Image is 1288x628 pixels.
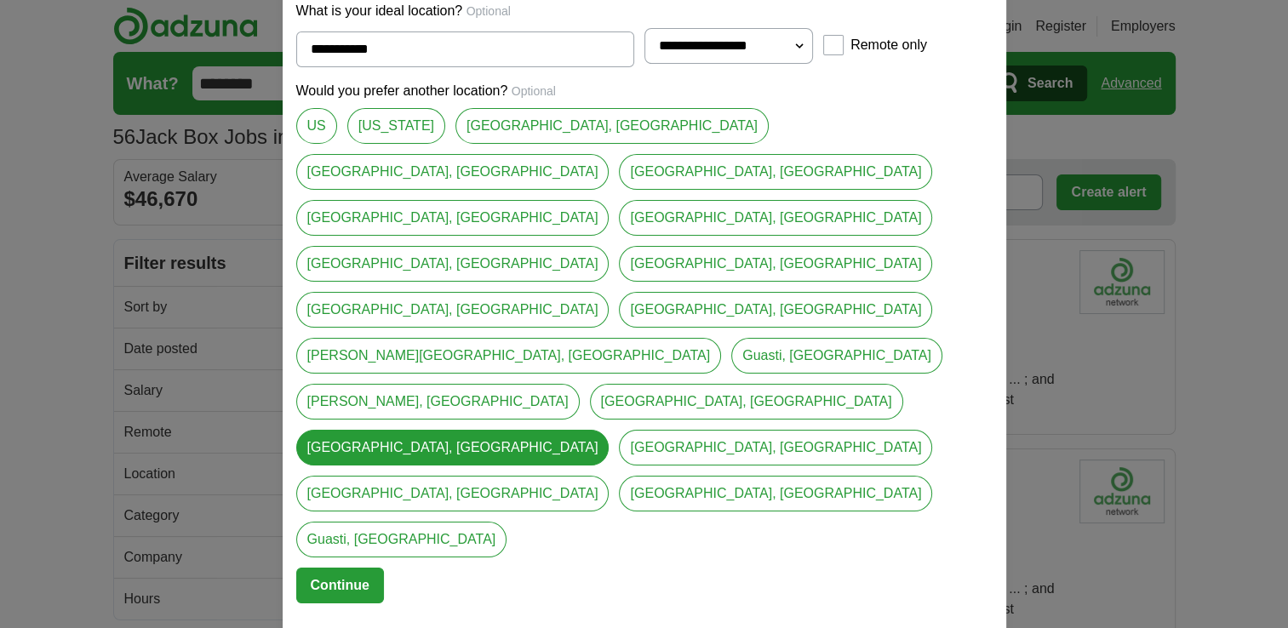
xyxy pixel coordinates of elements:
[296,154,610,190] a: [GEOGRAPHIC_DATA], [GEOGRAPHIC_DATA]
[619,200,932,236] a: [GEOGRAPHIC_DATA], [GEOGRAPHIC_DATA]
[467,4,511,18] span: Optional
[296,108,337,144] a: US
[296,522,507,557] a: Guasti, [GEOGRAPHIC_DATA]
[619,154,932,190] a: [GEOGRAPHIC_DATA], [GEOGRAPHIC_DATA]
[619,246,932,282] a: [GEOGRAPHIC_DATA], [GEOGRAPHIC_DATA]
[619,430,932,465] a: [GEOGRAPHIC_DATA], [GEOGRAPHIC_DATA]
[731,338,942,374] a: Guasti, [GEOGRAPHIC_DATA]
[296,476,610,511] a: [GEOGRAPHIC_DATA], [GEOGRAPHIC_DATA]
[347,108,445,144] a: [US_STATE]
[296,430,610,465] a: [GEOGRAPHIC_DATA], [GEOGRAPHIC_DATA]
[619,292,932,328] a: [GEOGRAPHIC_DATA], [GEOGRAPHIC_DATA]
[296,338,722,374] a: [PERSON_NAME][GEOGRAPHIC_DATA], [GEOGRAPHIC_DATA]
[619,476,932,511] a: [GEOGRAPHIC_DATA], [GEOGRAPHIC_DATA]
[590,384,903,420] a: [GEOGRAPHIC_DATA], [GEOGRAPHIC_DATA]
[296,384,580,420] a: [PERSON_NAME], [GEOGRAPHIC_DATA]
[296,292,610,328] a: [GEOGRAPHIC_DATA], [GEOGRAPHIC_DATA]
[296,246,610,282] a: [GEOGRAPHIC_DATA], [GEOGRAPHIC_DATA]
[296,200,610,236] a: [GEOGRAPHIC_DATA], [GEOGRAPHIC_DATA]
[296,568,384,603] button: Continue
[512,84,556,98] span: Optional
[296,81,993,101] p: Would you prefer another location?
[850,35,927,55] label: Remote only
[296,1,993,21] p: What is your ideal location?
[455,108,769,144] a: [GEOGRAPHIC_DATA], [GEOGRAPHIC_DATA]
